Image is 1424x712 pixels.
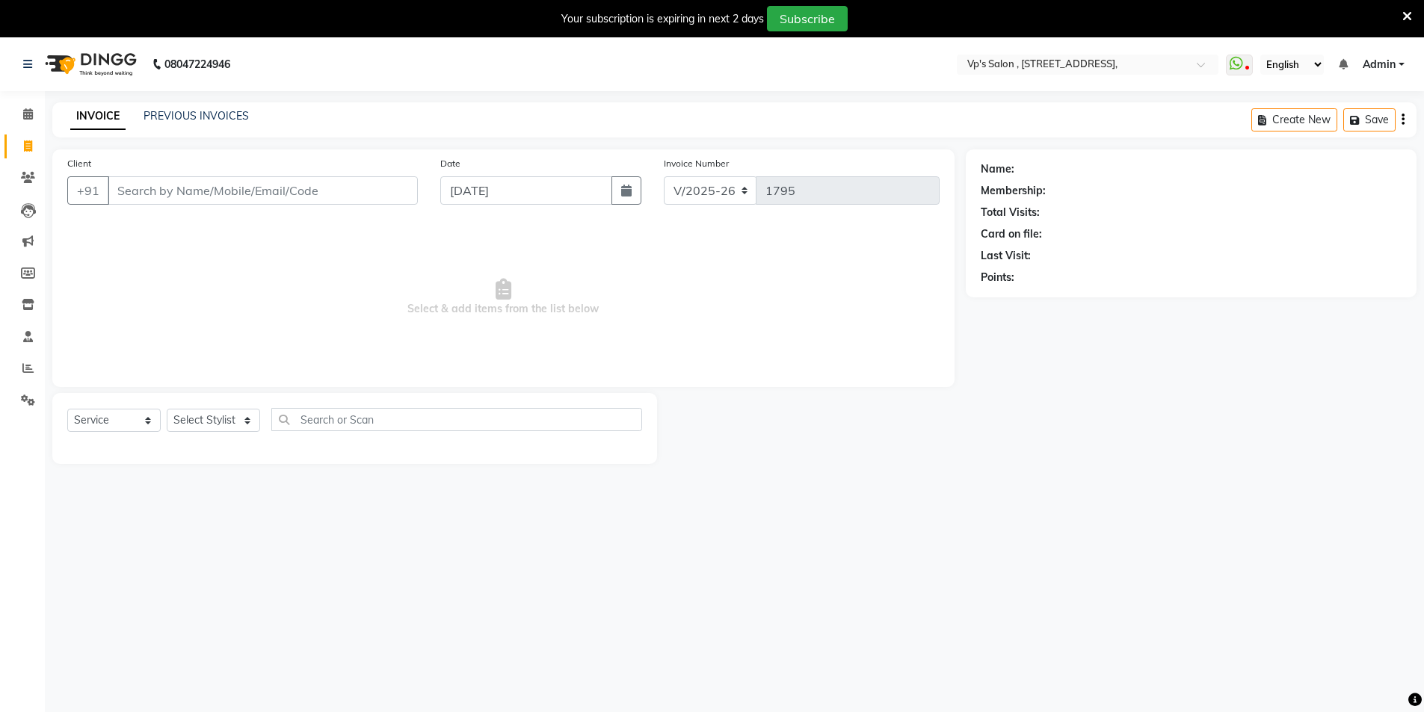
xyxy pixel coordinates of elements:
span: Select & add items from the list below [67,223,940,372]
a: PREVIOUS INVOICES [144,109,249,123]
input: Search by Name/Mobile/Email/Code [108,176,418,205]
div: Total Visits: [981,205,1040,220]
span: Admin [1363,57,1396,72]
button: Save [1343,108,1396,131]
input: Search or Scan [271,408,642,431]
div: Membership: [981,183,1046,199]
button: +91 [67,176,109,205]
label: Date [440,157,460,170]
div: Your subscription is expiring in next 2 days [561,11,764,27]
a: INVOICE [70,103,126,130]
b: 08047224946 [164,43,230,85]
div: Card on file: [981,226,1042,242]
div: Name: [981,161,1014,177]
div: Points: [981,270,1014,285]
img: logo [38,43,141,85]
label: Client [67,157,91,170]
button: Subscribe [767,6,848,31]
button: Create New [1251,108,1337,131]
label: Invoice Number [664,157,729,170]
div: Last Visit: [981,248,1031,264]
